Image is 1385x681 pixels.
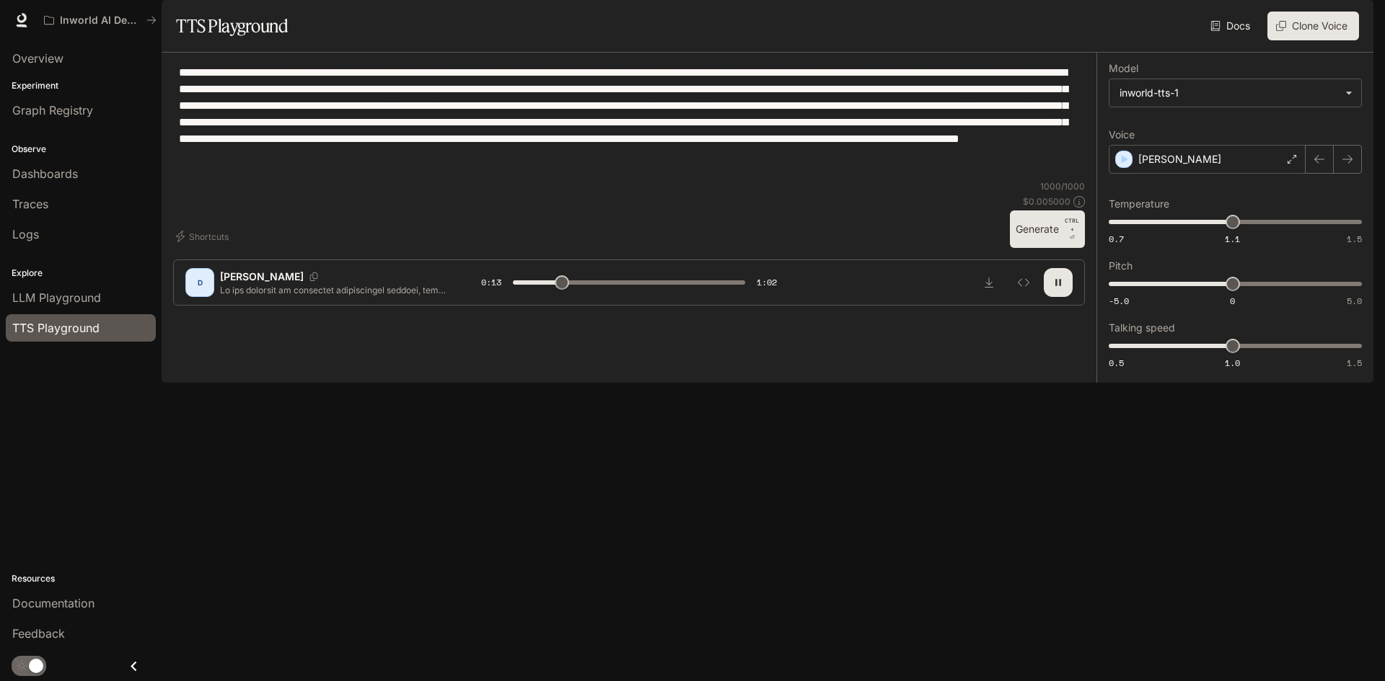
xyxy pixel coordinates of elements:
span: 5.0 [1347,295,1362,307]
p: [PERSON_NAME] [1138,152,1221,166]
p: [PERSON_NAME] [220,270,304,284]
span: 0 [1230,295,1235,307]
button: Clone Voice [1267,12,1359,40]
button: All workspaces [38,6,163,35]
p: Inworld AI Demos [60,14,141,27]
span: 0:13 [481,275,501,290]
span: 1:02 [757,275,777,290]
span: 1.5 [1347,233,1362,245]
button: Download audio [975,268,1003,297]
button: Copy Voice ID [304,272,324,281]
span: 1.1 [1225,233,1240,245]
h1: TTS Playground [176,12,288,40]
p: CTRL + [1065,216,1079,233]
div: inworld-tts-1 [1109,79,1361,107]
span: 1.0 [1225,357,1240,369]
p: Pitch [1109,261,1133,271]
p: Lo ips dolorsit am consectet adipiscingel seddoei, tem incididun utl etdolore magn “aliqu”, “enim... [220,284,447,296]
button: GenerateCTRL +⏎ [1010,210,1085,248]
button: Inspect [1009,268,1038,297]
p: 1000 / 1000 [1040,180,1085,192]
span: 0.5 [1109,357,1124,369]
p: Talking speed [1109,323,1175,333]
button: Shortcuts [173,225,234,248]
div: D [188,271,211,294]
span: 0.7 [1109,233,1124,245]
a: Docs [1208,12,1256,40]
p: ⏎ [1065,216,1079,242]
div: inworld-tts-1 [1120,86,1338,100]
span: -5.0 [1109,295,1129,307]
p: Voice [1109,130,1135,140]
span: 1.5 [1347,357,1362,369]
p: Temperature [1109,199,1169,209]
p: Model [1109,63,1138,74]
